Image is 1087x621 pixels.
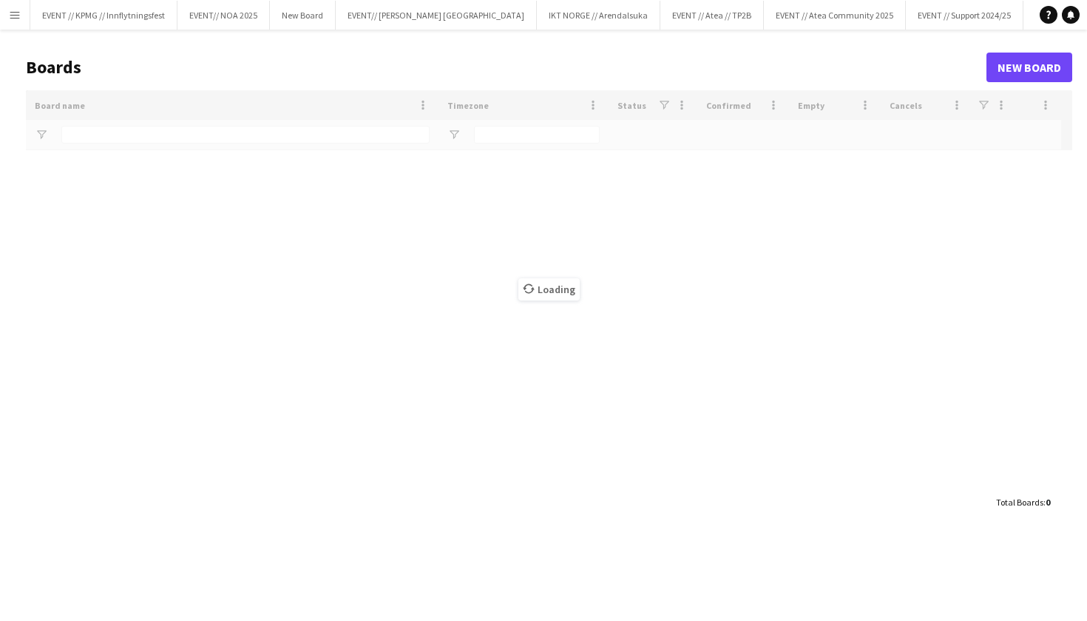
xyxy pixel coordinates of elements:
button: EVENT // Atea // TP2B [660,1,764,30]
button: EVENT // KPMG // Innflytningsfest [30,1,177,30]
a: New Board [986,53,1072,82]
div: : [996,488,1050,517]
span: Loading [518,278,580,301]
button: IKT NORGE // Arendalsuka [537,1,660,30]
h1: Boards [26,56,986,78]
button: EVENT// [PERSON_NAME] [GEOGRAPHIC_DATA] [336,1,537,30]
span: Total Boards [996,497,1043,508]
span: 0 [1046,497,1050,508]
button: EVENT// NOA 2025 [177,1,270,30]
button: EVENT // Atea Community 2025 [764,1,906,30]
button: EVENT // Support 2024/25 [906,1,1023,30]
button: New Board [270,1,336,30]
